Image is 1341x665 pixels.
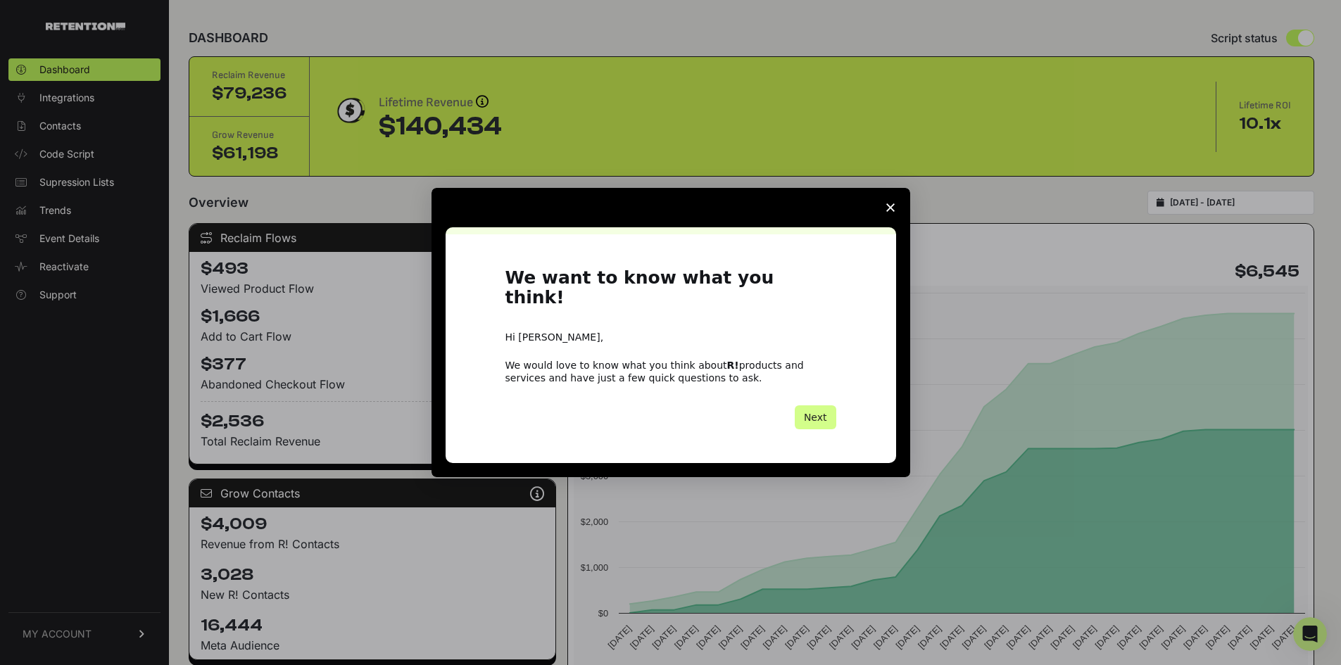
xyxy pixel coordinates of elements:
[505,359,836,384] div: We would love to know what you think about products and services and have just a few quick questi...
[871,188,910,227] span: Close survey
[795,405,836,429] button: Next
[505,268,836,317] h1: We want to know what you think!
[727,360,739,371] b: R!
[505,331,836,345] div: Hi [PERSON_NAME],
